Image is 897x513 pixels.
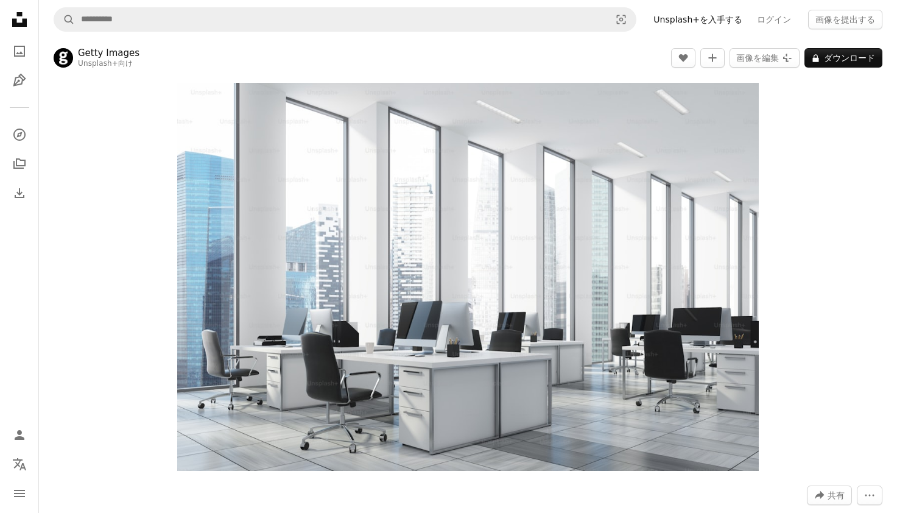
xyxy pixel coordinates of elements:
[7,122,32,147] a: 探す
[730,48,800,68] button: 画像を編集
[828,486,845,504] span: 共有
[78,59,118,68] a: Unsplash+
[78,47,139,59] a: Getty Images
[7,423,32,447] a: ログイン / 登録する
[7,68,32,93] a: イラスト
[807,486,852,505] button: このビジュアルを共有する
[7,39,32,63] a: 写真
[177,83,759,471] button: この画像でズームインする
[54,7,636,32] form: サイト内でビジュアルを探す
[78,59,139,69] div: 向け
[700,48,725,68] button: コレクションに追加する
[54,48,73,68] img: Getty Imagesのプロフィールを見る
[7,152,32,176] a: コレクション
[646,10,750,29] a: Unsplash+を入手する
[7,181,32,205] a: ダウンロード履歴
[750,10,798,29] a: ログイン
[7,452,32,476] button: 言語
[808,10,882,29] button: 画像を提出する
[804,48,882,68] button: ダウンロード
[54,8,75,31] button: Unsplashで検索する
[607,8,636,31] button: ビジュアル検索
[857,486,882,505] button: その他のアクション
[671,48,695,68] button: いいね！
[7,481,32,506] button: メニュー
[177,83,759,471] img: 狭い背の高い窓、白いコンピューターテーブル、黒いオフィスチェアを持つ白いオープンオフィス。木製の床、コーナー。3Dレンダリングモックアップ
